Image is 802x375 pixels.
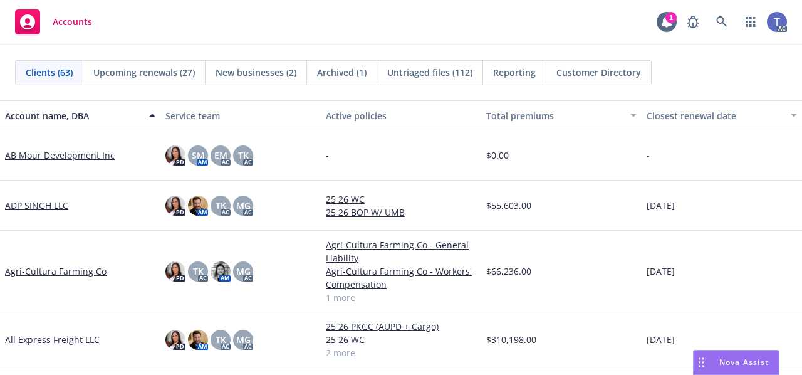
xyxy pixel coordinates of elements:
[236,199,251,212] span: MG
[486,265,531,278] span: $66,236.00
[93,66,195,79] span: Upcoming renewals (27)
[481,100,642,130] button: Total premiums
[236,265,251,278] span: MG
[238,149,249,162] span: TK
[493,66,536,79] span: Reporting
[738,9,763,34] a: Switch app
[216,333,226,346] span: TK
[647,265,675,278] span: [DATE]
[193,265,204,278] span: TK
[767,12,787,32] img: photo
[165,261,185,282] img: photo
[5,149,115,162] a: AB Mour Development Inc
[326,238,476,265] a: Agri-Cultura Farming Co - General Liability
[326,320,476,333] a: 25 26 PKGC (AUPD + Cargo)
[216,66,296,79] span: New businesses (2)
[236,333,251,346] span: MG
[647,109,783,122] div: Closest renewal date
[5,199,68,212] a: ADP SINGH LLC
[326,109,476,122] div: Active policies
[165,109,316,122] div: Service team
[326,291,476,304] a: 1 more
[317,66,367,79] span: Archived (1)
[326,149,329,162] span: -
[326,346,476,359] a: 2 more
[693,350,779,375] button: Nova Assist
[188,330,208,350] img: photo
[642,100,802,130] button: Closest renewal date
[694,351,709,374] div: Drag to move
[5,333,100,346] a: All Express Freight LLC
[26,66,73,79] span: Clients (63)
[719,357,769,367] span: Nova Assist
[486,109,623,122] div: Total premiums
[665,12,677,23] div: 1
[216,199,226,212] span: TK
[188,196,208,216] img: photo
[5,109,142,122] div: Account name, DBA
[647,149,650,162] span: -
[165,145,185,166] img: photo
[326,206,476,219] a: 25 26 BOP W/ UMB
[321,100,481,130] button: Active policies
[709,9,734,34] a: Search
[326,265,476,291] a: Agri-Cultura Farming Co - Workers' Compensation
[326,333,476,346] a: 25 26 WC
[5,265,107,278] a: Agri-Cultura Farming Co
[160,100,321,130] button: Service team
[211,261,231,282] img: photo
[165,196,185,216] img: photo
[647,333,675,346] span: [DATE]
[387,66,472,79] span: Untriaged files (112)
[647,199,675,212] span: [DATE]
[10,4,97,40] a: Accounts
[486,199,531,212] span: $55,603.00
[165,330,185,350] img: photo
[192,149,205,162] span: SM
[556,66,641,79] span: Customer Directory
[486,333,536,346] span: $310,198.00
[53,17,92,27] span: Accounts
[486,149,509,162] span: $0.00
[326,193,476,206] a: 25 26 WC
[214,149,227,162] span: EM
[680,9,706,34] a: Report a Bug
